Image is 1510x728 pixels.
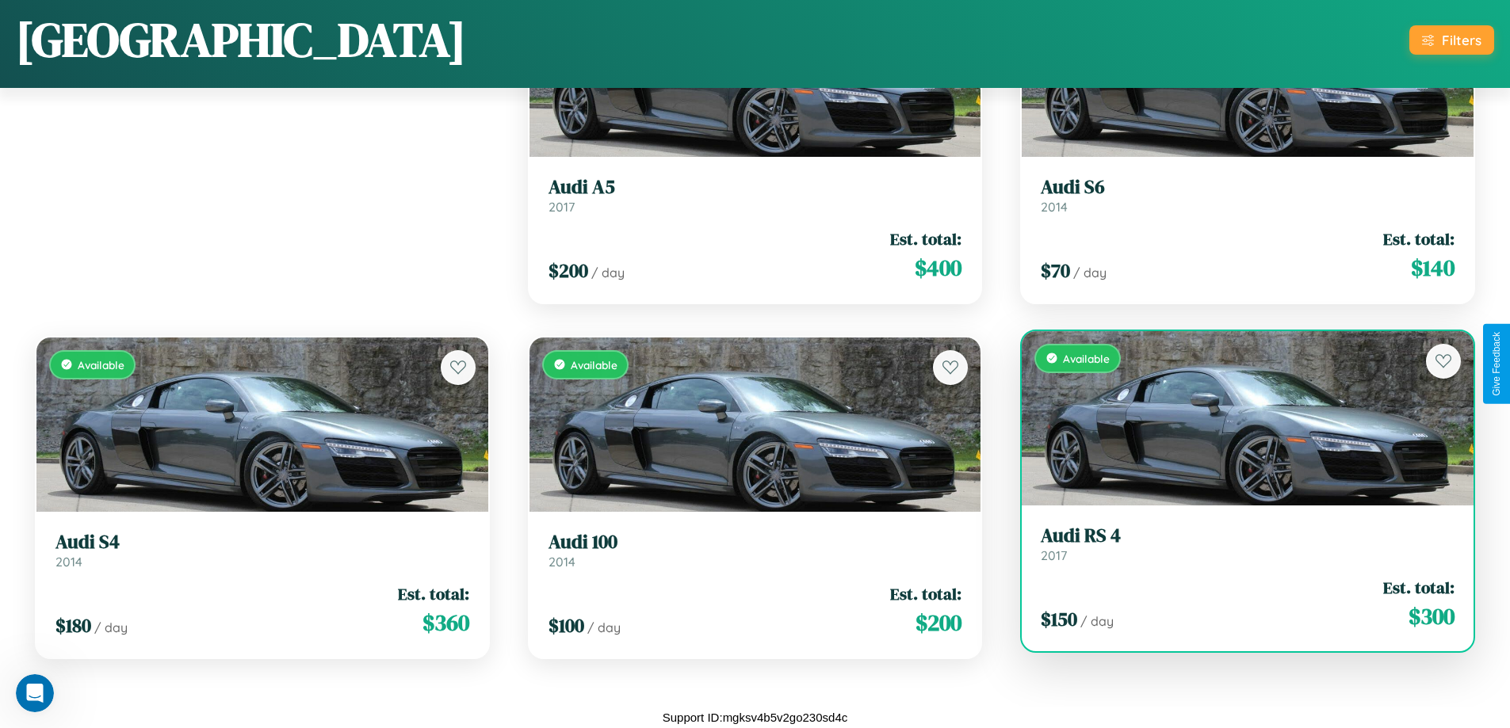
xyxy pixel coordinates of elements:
[591,265,625,280] span: / day
[549,176,962,215] a: Audi A52017
[1041,199,1068,215] span: 2014
[55,531,469,554] h3: Audi S4
[16,7,466,72] h1: [GEOGRAPHIC_DATA]
[1041,176,1455,199] h3: Audi S6
[549,199,575,215] span: 2017
[398,582,469,605] span: Est. total:
[890,582,961,605] span: Est. total:
[1073,265,1107,280] span: / day
[1063,352,1110,365] span: Available
[549,612,584,638] span: $ 100
[549,257,588,284] span: $ 200
[549,176,962,199] h3: Audi A5
[1041,547,1067,563] span: 2017
[1411,252,1455,284] span: $ 140
[1041,606,1077,632] span: $ 150
[890,227,961,250] span: Est. total:
[94,619,128,635] span: / day
[663,707,847,728] p: Support ID: mgksv4b5v2go230sd4c
[1491,332,1502,396] div: Give Feedback
[549,531,962,570] a: Audi 1002014
[1041,524,1455,547] h3: Audi RS 4
[1442,32,1481,48] div: Filters
[78,358,124,372] span: Available
[55,554,82,570] span: 2014
[1041,176,1455,215] a: Audi S62014
[587,619,621,635] span: / day
[1383,227,1455,250] span: Est. total:
[916,607,961,638] span: $ 200
[1409,25,1494,55] button: Filters
[16,674,54,712] iframe: Intercom live chat
[1409,600,1455,632] span: $ 300
[549,531,962,554] h3: Audi 100
[422,607,469,638] span: $ 360
[1041,524,1455,563] a: Audi RS 42017
[549,554,575,570] span: 2014
[915,252,961,284] span: $ 400
[571,358,617,372] span: Available
[55,612,91,638] span: $ 180
[1383,576,1455,599] span: Est. total:
[1041,257,1070,284] span: $ 70
[1080,613,1114,629] span: / day
[55,531,469,570] a: Audi S42014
